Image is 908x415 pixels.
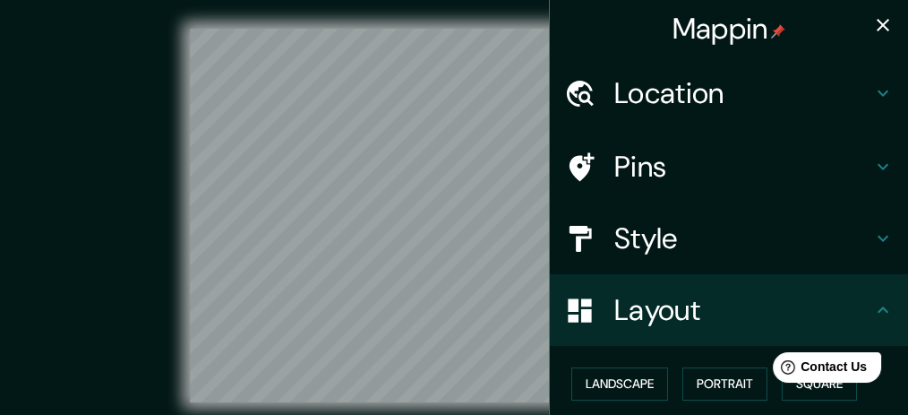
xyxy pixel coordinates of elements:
div: Location [550,57,908,129]
div: Pins [550,131,908,203]
iframe: Help widget launcher [749,345,888,395]
div: Layout [550,274,908,346]
div: Style [550,203,908,274]
h4: Layout [614,292,872,328]
h4: Style [614,220,872,256]
button: Portrait [682,367,767,401]
h4: Location [614,75,872,111]
h4: Pins [614,149,872,185]
img: pin-icon.png [771,24,785,39]
h4: Mappin [672,11,786,47]
button: Landscape [571,367,668,401]
canvas: Map [190,29,718,402]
